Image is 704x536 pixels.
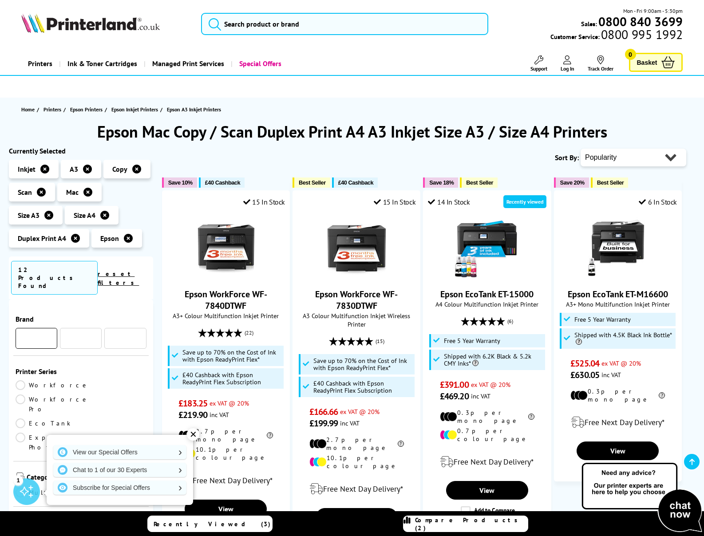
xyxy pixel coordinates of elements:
[18,211,40,220] span: Size A3
[18,165,36,173] span: Inkjet
[530,55,547,72] a: Support
[185,288,267,311] a: Epson WorkForce WF-7840DTWF
[471,380,510,389] span: ex VAT @ 20%
[591,177,629,188] button: Best Seller
[585,213,651,280] img: Epson EcoTank ET-M16600
[574,316,631,323] span: Free 5 Year Warranty
[550,30,683,41] span: Customer Service:
[111,105,158,114] span: Epson Inkjet Printers
[16,418,81,428] a: EcoTank
[374,197,415,206] div: 15 In Stock
[554,177,589,188] button: Save 20%
[185,500,267,518] a: View
[440,379,469,390] span: £391.00
[309,454,404,470] li: 10.1p per colour page
[507,313,513,330] span: (6)
[428,197,470,206] div: 14 In Stock
[21,13,190,35] a: Printerland Logo
[178,398,207,409] span: £183.25
[9,146,153,155] div: Currently Selected
[315,288,398,311] a: Epson WorkForce WF-7830DTWF
[18,188,32,197] span: Scan
[444,337,500,344] span: Free 5 Year Warranty
[167,311,285,320] span: A3+ Colour Multifunction Inkjet Printer
[67,333,94,344] a: HP
[100,234,119,243] span: Epson
[316,508,398,527] a: View
[187,428,199,441] div: ✕
[580,461,704,534] img: Open Live Chat window
[340,419,360,427] span: inc VAT
[428,300,546,308] span: A4 Colour Multifunction Inkjet Printer
[167,468,285,493] div: modal_delivery
[570,387,665,403] li: 0.3p per mono page
[446,481,528,500] a: View
[600,30,683,39] span: 0800 995 1992
[577,441,659,460] a: View
[340,407,380,416] span: ex VAT @ 20%
[59,52,144,75] a: Ink & Toner Cartridges
[323,213,390,280] img: Epson WorkForce WF-7830DTWF
[466,179,493,186] span: Best Seller
[16,380,89,390] a: Workforce
[21,13,160,33] img: Printerland Logo
[471,392,490,400] span: inc VAT
[178,409,207,421] span: £219.90
[70,165,78,173] span: A3
[428,449,546,474] div: modal_delivery
[561,55,574,72] a: Log In
[147,516,273,532] a: Recently Viewed (3)
[16,473,24,481] img: Category
[11,261,98,295] span: 12 Products Found
[568,288,668,300] a: Epson EcoTank ET-M16600
[570,369,599,381] span: £630.05
[415,516,528,532] span: Compare Products (2)
[454,213,520,280] img: Epson EcoTank ET-15000
[440,390,469,402] span: £469.20
[18,234,66,243] span: Duplex Print A4
[588,55,613,72] a: Track Order
[182,371,281,386] span: £40 Cashback with Epson ReadyPrint Flex Subscription
[178,427,273,443] li: 2.7p per mono page
[16,367,146,376] span: Printer Series
[168,179,193,186] span: Save 10%
[555,153,579,162] span: Sort By:
[44,105,63,114] a: Printers
[53,445,186,459] a: View our Special Offers
[210,399,249,407] span: ex VAT @ 20%
[338,179,373,186] span: £40 Cashback
[297,477,415,501] div: modal_delivery
[16,433,100,452] a: Expression Photo
[444,353,543,367] span: Shipped with 6.2K Black & 5.2k CMY Inks*
[403,516,528,532] a: Compare Products (2)
[461,506,515,516] label: Add to Compare
[460,177,498,188] button: Best Seller
[560,179,585,186] span: Save 20%
[293,177,330,188] button: Best Seller
[625,49,636,60] span: 0
[559,300,677,308] span: A3+ Mono Multifunction Inkjet Printer
[440,288,534,300] a: Epson EcoTank ET-15000
[440,409,534,425] li: 0.3p per mono page
[112,333,139,344] a: Brother
[53,481,186,495] a: Subscribe for Special Offers
[70,105,105,114] a: Epson Printers
[112,165,127,173] span: Copy
[193,213,259,280] img: Epson WorkForce WF-7840DTWF
[309,436,404,452] li: 2.7p per mono page
[210,410,229,419] span: inc VAT
[111,105,160,114] a: Epson Inkjet Printers
[429,179,454,186] span: Save 18%
[53,463,186,477] a: Chat to 1 of our 30 Experts
[376,333,384,350] span: (15)
[193,272,259,281] a: Epson WorkForce WF-7840DTWF
[199,177,245,188] button: £40 Cashback
[440,427,534,443] li: 0.7p per colour page
[23,333,50,344] a: Epson
[503,195,546,208] div: Recently viewed
[639,197,677,206] div: 6 In Stock
[313,357,412,371] span: Save up to 70% on the Cost of Ink with Epson ReadyPrint Flex*
[9,121,695,142] h1: Epson Mac Copy / Scan Duplex Print A4 A3 Inkjet Size A3 / Size A4 Printers
[243,197,285,206] div: 15 In Stock
[309,418,338,429] span: £199.99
